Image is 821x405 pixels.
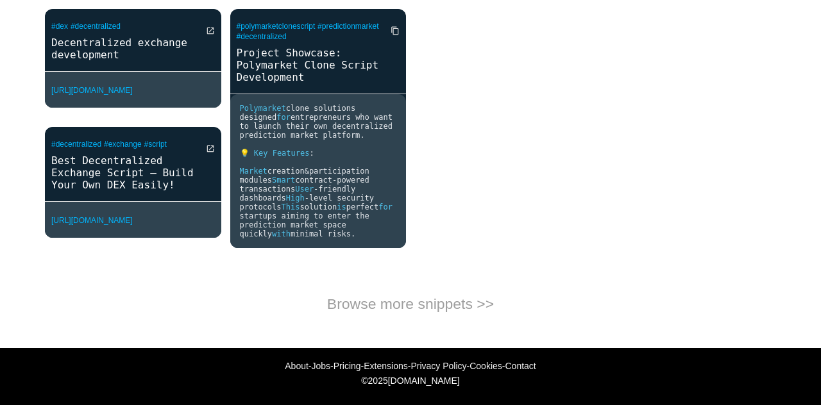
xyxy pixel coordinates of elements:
[206,137,215,160] i: open_in_new
[51,140,101,149] a: #decentralized
[505,361,536,371] a: Contact
[360,131,364,140] span: .
[267,167,305,176] span: creation
[276,113,291,122] span: for
[51,216,133,225] a: [URL][DOMAIN_NAME]
[240,211,375,238] span: startups aiming to enter the prediction market space quickly
[104,140,142,149] a: #exchange
[240,104,286,113] span: Polymarket
[237,32,287,41] a: #decentralized
[470,361,502,371] a: Cookies
[378,202,393,211] span: for
[317,22,378,31] a: #predictionmarket
[305,194,309,202] span: -
[240,167,267,176] span: Market
[240,113,398,140] span: entrepreneurs who want to launch their own decentralized prediction market platform
[240,149,250,158] span: 💡
[391,19,400,42] i: content_copy
[272,176,295,185] span: Smart
[295,176,332,185] span: contract
[196,137,215,160] a: open_in_new
[71,22,121,31] a: #decentralized
[128,376,693,386] div: © [DOMAIN_NAME]
[45,153,221,192] a: Best Decentralized Exchange Script – Build Your Own DEX Easily!
[291,229,351,238] span: minimal risks
[300,202,337,211] span: solution
[45,35,221,62] a: Decentralized exchange development
[364,361,407,371] a: Extensions
[254,149,268,158] span: Key
[346,202,379,211] span: perfect
[295,185,314,194] span: User
[206,19,215,42] i: open_in_new
[368,376,388,386] span: 2025
[273,149,310,158] span: Features
[272,229,291,238] span: with
[240,194,379,211] span: level security protocols
[51,22,68,31] a: #dex
[285,361,309,371] a: About
[334,361,361,371] a: Pricing
[314,185,318,194] span: -
[410,361,466,371] a: Privacy Policy
[305,167,309,176] span: &
[196,19,215,42] a: open_in_new
[51,86,133,95] a: [URL][DOMAIN_NAME]
[240,167,375,185] span: participation modules
[309,149,314,158] span: :
[380,19,400,42] a: Copy to Clipboard
[230,45,407,85] a: Project Showcase: Polymarket Clone Script Development
[282,202,300,211] span: This
[237,22,316,31] a: #polymarketclonescript
[240,104,360,122] span: clone solutions designed
[312,361,331,371] a: Jobs
[240,185,360,202] span: friendly dashboards
[286,194,305,202] span: High
[144,140,167,149] a: #script
[6,361,815,371] div: - - - - - -
[337,202,346,211] span: is
[240,176,375,194] span: powered transactions
[351,229,355,238] span: .
[332,176,337,185] span: -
